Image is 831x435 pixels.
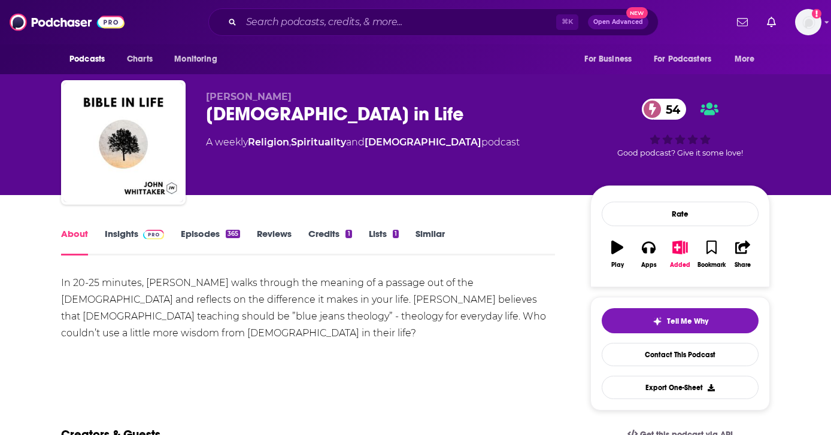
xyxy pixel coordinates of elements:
[365,136,481,148] a: [DEMOGRAPHIC_DATA]
[61,48,120,71] button: open menu
[257,228,292,255] a: Reviews
[248,136,289,148] a: Religion
[735,261,751,269] div: Share
[670,261,690,269] div: Added
[626,7,648,19] span: New
[208,8,659,36] div: Search podcasts, credits, & more...
[654,99,686,120] span: 54
[206,91,292,102] span: [PERSON_NAME]
[556,14,578,30] span: ⌘ K
[593,19,643,25] span: Open Advanced
[289,136,291,148] span: ,
[602,376,759,399] button: Export One-Sheet
[241,13,556,32] input: Search podcasts, credits, & more...
[642,99,686,120] a: 54
[181,228,240,255] a: Episodes365
[735,51,755,68] span: More
[61,275,555,375] div: In 20-25 minutes, [PERSON_NAME] walks through the meaning of a passage out of the [DEMOGRAPHIC_DA...
[584,51,632,68] span: For Business
[602,233,633,276] button: Play
[795,9,821,35] span: Logged in as antonettefrontgate
[726,48,770,71] button: open menu
[602,308,759,333] button: tell me why sparkleTell Me Why
[602,343,759,366] a: Contact This Podcast
[795,9,821,35] button: Show profile menu
[346,136,365,148] span: and
[727,233,759,276] button: Share
[654,51,711,68] span: For Podcasters
[143,230,164,239] img: Podchaser Pro
[119,48,160,71] a: Charts
[345,230,351,238] div: 1
[127,51,153,68] span: Charts
[633,233,664,276] button: Apps
[369,228,399,255] a: Lists1
[61,228,88,255] a: About
[393,230,399,238] div: 1
[588,15,648,29] button: Open AdvancedNew
[762,12,781,32] a: Show notifications dropdown
[10,11,125,34] img: Podchaser - Follow, Share and Rate Podcasts
[308,228,351,255] a: Credits1
[291,136,346,148] a: Spirituality
[174,51,217,68] span: Monitoring
[812,9,821,19] svg: Add a profile image
[166,48,232,71] button: open menu
[63,83,183,202] img: Bible in Life
[795,9,821,35] img: User Profile
[69,51,105,68] span: Podcasts
[206,135,520,150] div: A weekly podcast
[611,261,624,269] div: Play
[665,233,696,276] button: Added
[696,233,727,276] button: Bookmark
[415,228,445,255] a: Similar
[646,48,729,71] button: open menu
[732,12,753,32] a: Show notifications dropdown
[653,317,662,326] img: tell me why sparkle
[617,148,743,157] span: Good podcast? Give it some love!
[576,48,647,71] button: open menu
[697,261,726,269] div: Bookmark
[602,202,759,226] div: Rate
[641,261,657,269] div: Apps
[105,228,164,255] a: InsightsPodchaser Pro
[226,230,240,238] div: 365
[590,91,770,165] div: 54Good podcast? Give it some love!
[667,317,708,326] span: Tell Me Why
